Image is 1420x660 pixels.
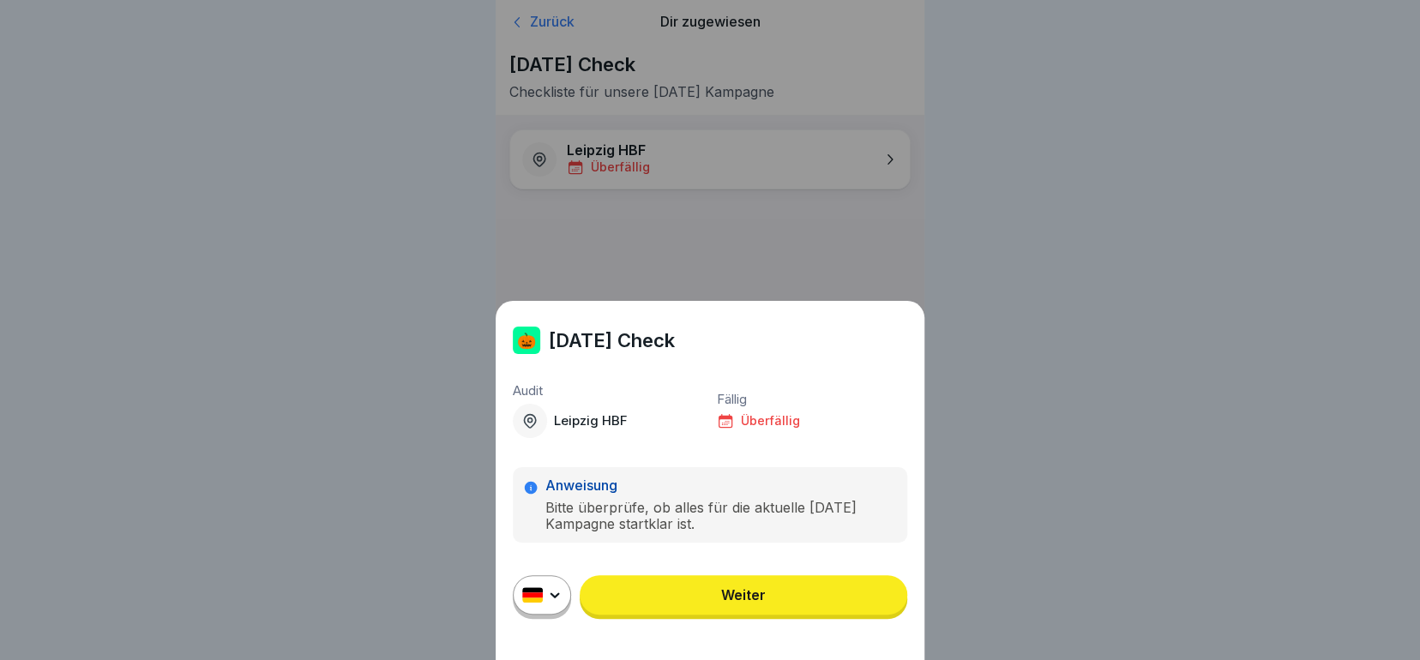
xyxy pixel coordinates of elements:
p: Audit [513,383,703,399]
a: Weiter [580,575,907,615]
p: Fällig [717,392,907,407]
p: Anweisung [545,477,897,494]
p: [DATE] Check [549,329,675,351]
p: Bitte überprüfe, ob alles für die aktuelle [DATE] Kampagne startklar ist. [545,500,897,532]
p: Überfällig [741,414,800,429]
img: de.svg [522,587,543,603]
p: Leipzig HBF [554,413,628,429]
div: 🎃 [513,327,540,354]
